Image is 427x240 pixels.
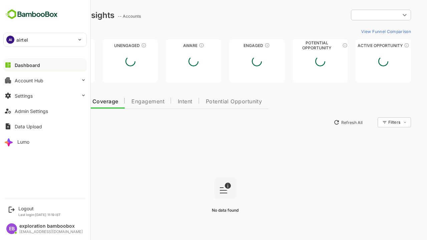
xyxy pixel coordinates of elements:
[3,89,87,102] button: Settings
[241,43,247,48] div: These accounts are warm, further nurturing would qualify them to MQAs
[365,120,377,125] div: Filters
[3,104,87,118] button: Admin Settings
[16,116,65,128] button: New Insights
[3,120,87,133] button: Data Upload
[6,36,14,44] div: AI
[4,33,86,46] div: AIairtel
[16,36,28,43] p: airtel
[364,116,388,128] div: Filters
[269,43,325,48] div: Potential Opportunity
[108,99,141,104] span: Engagement
[154,99,169,104] span: Intent
[16,10,91,20] div: Dashboard Insights
[15,78,43,83] div: Account Hub
[142,43,198,48] div: Aware
[3,74,87,87] button: Account Hub
[18,213,61,217] p: Last login: [DATE] 11:19 IST
[332,43,388,48] div: Active Opportunity
[19,230,83,234] div: [EMAIL_ADDRESS][DOMAIN_NAME]
[3,58,87,72] button: Dashboard
[307,117,342,128] button: Refresh All
[15,93,33,99] div: Settings
[15,108,48,114] div: Admin Settings
[6,223,17,234] div: EB
[182,99,239,104] span: Potential Opportunity
[16,43,71,48] div: Unreached
[381,43,386,48] div: These accounts have open opportunities which might be at any of the Sales Stages
[18,206,61,211] div: Logout
[3,8,60,21] img: BambooboxFullLogoMark.5f36c76dfaba33ec1ec1367b70bb1252.svg
[335,26,388,37] button: View Funnel Comparison
[328,9,388,21] div: ​
[17,139,29,145] div: Lumo
[23,99,95,104] span: Data Quality and Coverage
[54,43,60,48] div: These accounts have not been engaged with for a defined time period
[118,43,123,48] div: These accounts have not shown enough engagement and need nurturing
[175,43,181,48] div: These accounts have just entered the buying cycle and need further nurturing
[206,43,261,48] div: Engaged
[319,43,324,48] div: These accounts are MQAs and can be passed on to Inside Sales
[19,223,83,229] div: exploration bamboobox
[188,208,215,213] span: No data found
[3,135,87,148] button: Lumo
[15,62,40,68] div: Dashboard
[94,14,119,19] ag: -- Accounts
[15,124,42,129] div: Data Upload
[79,43,135,48] div: Unengaged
